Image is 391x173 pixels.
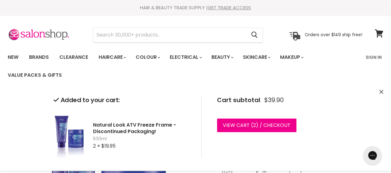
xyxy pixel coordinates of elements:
[264,97,284,104] span: $39.90
[55,51,93,64] a: Clearance
[253,122,256,129] span: 2
[217,96,260,104] span: Cart subtotal
[208,4,251,11] a: GET TRADE ACCESS
[24,51,53,64] a: Brands
[131,51,164,64] a: Colour
[207,51,237,64] a: Beauty
[217,119,296,132] a: View cart (2) / Checkout
[94,51,130,64] a: Haircare
[101,142,116,149] span: $19.95
[53,112,84,158] img: Natural Look ATV Freeze Frame - Discontinued Packaging!
[53,97,191,104] h2: Added to your cart:
[93,142,100,149] span: 2 ×
[379,89,383,95] button: Close
[360,144,385,167] iframe: Gorgias live chat messenger
[305,32,362,37] p: Orders over $149 ship free!
[246,28,262,42] button: Search
[93,121,191,134] h2: Natural Look ATV Freeze Frame - Discontinued Packaging!
[93,28,246,42] input: Search
[93,28,263,42] form: Product
[3,48,362,84] ul: Main menu
[3,51,23,64] a: New
[275,51,307,64] a: Makeup
[3,69,66,82] a: Value Packs & Gifts
[238,51,274,64] a: Skincare
[93,136,191,142] span: 500ml
[165,51,206,64] a: Electrical
[362,51,385,64] a: Sign In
